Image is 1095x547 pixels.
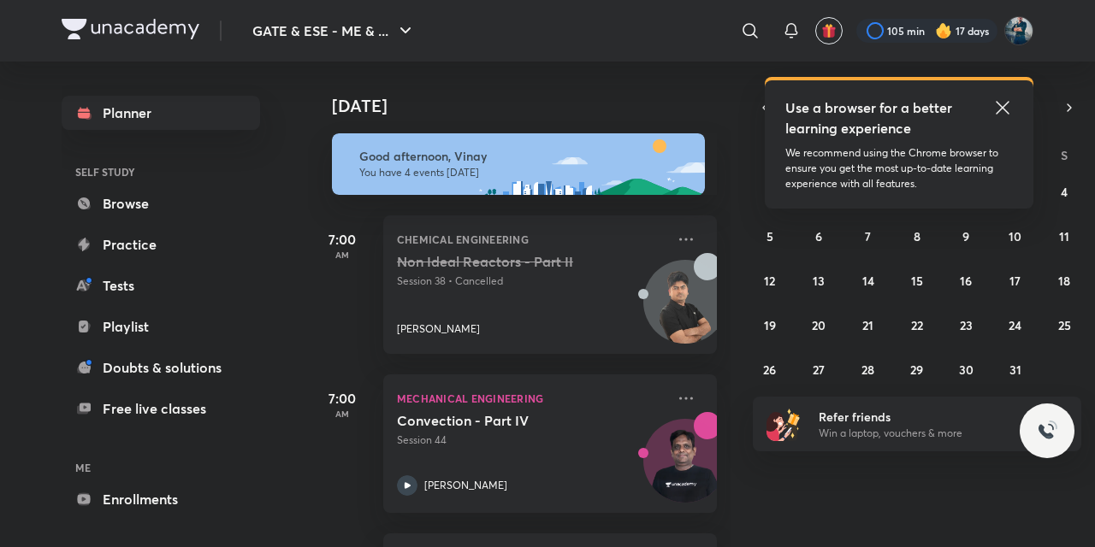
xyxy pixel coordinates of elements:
button: October 23, 2025 [952,311,980,338]
a: Practice [62,227,260,262]
button: October 5, 2025 [756,222,784,250]
button: October 14, 2025 [855,267,882,294]
button: October 18, 2025 [1051,267,1078,294]
abbr: October 6, 2025 [815,228,822,244]
abbr: October 14, 2025 [862,273,874,289]
h5: 7:00 [308,388,376,409]
img: Avatar [644,269,726,351]
button: October 25, 2025 [1051,311,1078,338]
abbr: October 26, 2025 [763,362,776,378]
h5: 7:00 [308,229,376,250]
a: Tests [62,268,260,303]
button: October 31, 2025 [1002,356,1029,383]
h6: SELF STUDY [62,157,260,186]
button: October 17, 2025 [1002,267,1029,294]
p: Session 38 • Cancelled [397,273,666,289]
abbr: October 4, 2025 [1061,184,1068,200]
button: October 28, 2025 [855,356,882,383]
button: October 16, 2025 [952,267,980,294]
img: Company Logo [62,19,199,39]
a: Free live classes [62,391,260,426]
button: October 11, 2025 [1051,222,1078,250]
abbr: October 12, 2025 [764,273,775,289]
a: Company Logo [62,19,199,44]
a: Enrollments [62,482,260,516]
p: You have 4 events [DATE] [359,166,690,179]
button: GATE & ESE - ME & ... [242,14,426,48]
button: October 15, 2025 [903,267,931,294]
abbr: October 9, 2025 [962,228,969,244]
button: October 19, 2025 [756,311,784,338]
button: avatar [815,17,843,44]
p: Chemical Engineering [397,229,666,250]
abbr: October 15, 2025 [911,273,923,289]
p: Mechanical Engineering [397,388,666,409]
abbr: Saturday [1061,147,1068,163]
abbr: October 17, 2025 [1009,273,1021,289]
abbr: October 31, 2025 [1009,362,1021,378]
button: October 22, 2025 [903,311,931,338]
h4: [DATE] [332,96,734,116]
button: October 29, 2025 [903,356,931,383]
img: ttu [1037,421,1057,441]
a: Doubts & solutions [62,350,260,385]
p: [PERSON_NAME] [397,321,480,337]
button: October 8, 2025 [903,222,931,250]
abbr: October 10, 2025 [1009,228,1021,244]
abbr: October 8, 2025 [914,228,920,244]
abbr: October 19, 2025 [764,317,776,333]
abbr: October 21, 2025 [862,317,873,333]
abbr: October 18, 2025 [1058,273,1070,289]
abbr: October 11, 2025 [1059,228,1069,244]
abbr: October 23, 2025 [960,317,973,333]
a: Browse [62,186,260,221]
button: October 6, 2025 [805,222,832,250]
abbr: October 25, 2025 [1058,317,1071,333]
button: October 13, 2025 [805,267,832,294]
button: October 4, 2025 [1051,178,1078,205]
button: October 10, 2025 [1002,222,1029,250]
abbr: October 28, 2025 [861,362,874,378]
button: October 24, 2025 [1002,311,1029,338]
p: Win a laptop, vouchers & more [819,426,1029,441]
p: We recommend using the Chrome browser to ensure you get the most up-to-date learning experience w... [785,145,1013,191]
img: referral [766,407,801,441]
a: Planner [62,96,260,130]
h6: Good afternoon, Vinay [359,149,690,164]
img: afternoon [332,133,705,195]
abbr: October 13, 2025 [813,273,825,289]
abbr: October 20, 2025 [812,317,826,333]
button: October 30, 2025 [952,356,980,383]
p: AM [308,250,376,260]
p: Session 44 [397,432,666,448]
button: October 12, 2025 [756,267,784,294]
button: October 26, 2025 [756,356,784,383]
abbr: October 29, 2025 [910,362,923,378]
abbr: October 5, 2025 [766,228,773,244]
abbr: October 16, 2025 [960,273,972,289]
abbr: October 22, 2025 [911,317,923,333]
abbr: October 7, 2025 [865,228,871,244]
img: streak [935,22,952,39]
h6: Refer friends [819,408,1029,426]
a: Playlist [62,309,260,344]
img: Vinay Upadhyay [1004,16,1033,45]
abbr: October 27, 2025 [813,362,825,378]
h6: ME [62,453,260,482]
abbr: October 24, 2025 [1009,317,1021,333]
p: AM [308,409,376,419]
h5: Use a browser for a better learning experience [785,97,956,138]
h5: Convection - Part IV [397,412,610,429]
button: October 21, 2025 [855,311,882,338]
img: avatar [821,23,837,38]
button: October 9, 2025 [952,222,980,250]
h5: Non Ideal Reactors - Part II [397,253,610,270]
p: [PERSON_NAME] [424,478,507,493]
img: Avatar [644,428,726,510]
abbr: October 30, 2025 [959,362,974,378]
button: October 20, 2025 [805,311,832,338]
button: October 7, 2025 [855,222,882,250]
button: October 27, 2025 [805,356,832,383]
